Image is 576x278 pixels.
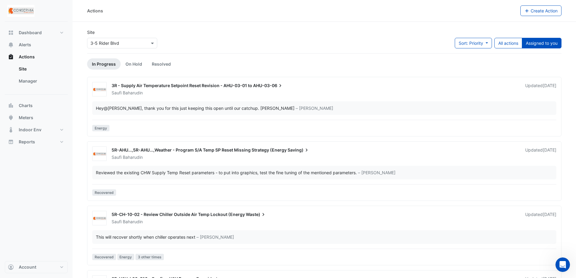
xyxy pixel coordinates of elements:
[112,219,122,224] span: Saufi
[5,124,68,136] button: Indoor Env
[112,155,122,160] span: Saufi
[112,90,122,95] span: Saufi
[8,115,14,121] app-icon: Meters
[525,147,556,160] div: Updated
[253,83,283,89] span: AHU-03-06
[19,42,31,48] span: Alerts
[197,234,234,240] span: – [PERSON_NAME]
[5,112,68,124] button: Meters
[87,58,121,70] a: In Progress
[93,151,106,157] img: Conservia
[5,136,68,148] button: Reports
[5,27,68,39] button: Dashboard
[459,41,483,46] span: Sort: Priority
[8,103,14,109] app-icon: Charts
[8,30,14,36] app-icon: Dashboard
[14,75,68,87] a: Manager
[19,127,41,133] span: Indoor Env
[494,38,522,48] button: All actions
[92,254,116,260] span: Recovered
[8,139,14,145] app-icon: Reports
[5,39,68,51] button: Alerts
[8,54,14,60] app-icon: Actions
[543,147,556,152] span: Wed 20-Aug-2025 09:27 AEST
[19,54,35,60] span: Actions
[555,257,570,272] iframe: Intercom live chat
[117,254,135,260] span: Energy
[288,147,310,153] span: Saving)
[531,8,558,13] span: Create Action
[543,83,556,88] span: Wed 20-Aug-2025 09:33 AEST
[5,261,68,273] button: Account
[525,83,556,96] div: Updated
[96,105,295,111] div: Hey , thank you for this just keeping this open until our catchup. [PERSON_NAME]
[8,42,14,48] app-icon: Alerts
[104,106,142,111] span: s.baharudin@conservia.com [Conservia]
[520,5,562,16] button: Create Action
[522,38,561,48] button: Assigned to you
[7,5,34,17] img: Company Logo
[5,51,68,63] button: Actions
[135,254,164,260] span: 3 other times
[5,100,68,112] button: Charts
[112,147,287,152] span: 5R-AHU...,5R-AHU...,Weather - Program S/A Temp SP Reset Missing Strategy (Energy
[296,105,333,111] span: – [PERSON_NAME]
[96,234,195,240] div: This will recover shortly when chiller operates next
[147,58,176,70] a: Resolved
[19,115,33,121] span: Meters
[543,212,556,217] span: Mon 28-Jul-2025 11:16 AEST
[93,215,106,221] img: Conservia
[123,90,143,96] span: Baharudin
[246,211,266,217] span: Waste)
[123,154,143,160] span: Baharudin
[19,103,33,109] span: Charts
[96,169,357,176] div: Reviewed the existing CHW Supply Temp Reset parameters - to put into graphics, test the fine tuni...
[14,63,68,75] a: Site
[123,219,143,225] span: Baharudin
[93,87,106,93] img: Conservia
[19,264,36,270] span: Account
[19,30,42,36] span: Dashboard
[92,189,116,196] span: Recovered
[19,139,35,145] span: Reports
[358,169,395,176] span: – [PERSON_NAME]
[87,8,103,14] div: Actions
[121,58,147,70] a: On Hold
[87,29,95,35] label: Site
[112,212,245,217] span: 5R-CH-10-02 - Review Chiller Outside Air Temp Lockout (Energy
[112,83,252,88] span: 3R - Supply Air Temperature Setpoint Reset Revision - AHU-03-01 to
[525,211,556,225] div: Updated
[92,125,109,131] span: Energy
[8,127,14,133] app-icon: Indoor Env
[455,38,492,48] button: Sort: Priority
[5,63,68,90] div: Actions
